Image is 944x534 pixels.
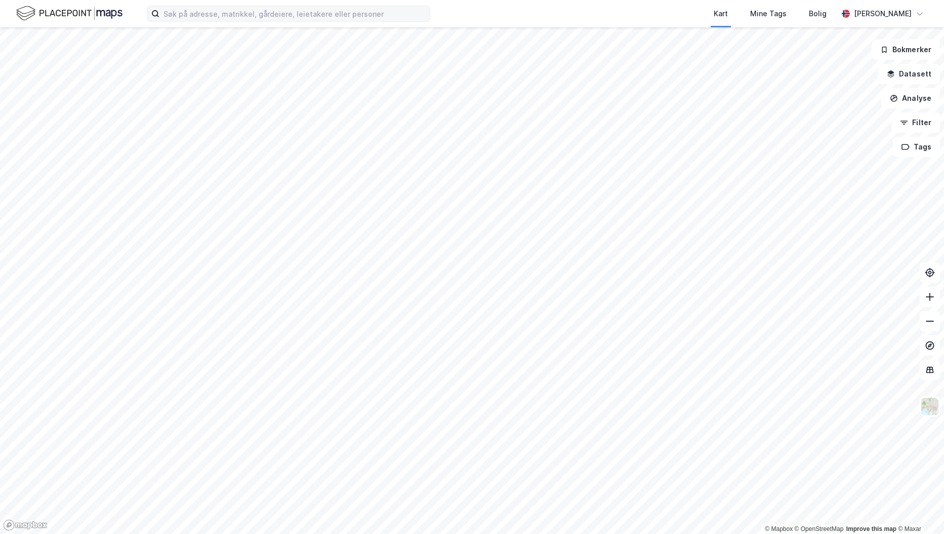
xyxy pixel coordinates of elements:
iframe: Chat Widget [893,485,944,534]
img: logo.f888ab2527a4732fd821a326f86c7f29.svg [16,5,122,22]
div: Bolig [809,8,827,20]
div: Kart [714,8,728,20]
div: [PERSON_NAME] [854,8,912,20]
input: Søk på adresse, matrikkel, gårdeiere, leietakere eller personer [159,6,430,21]
div: Kontrollprogram for chat [893,485,944,534]
div: Mine Tags [750,8,787,20]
